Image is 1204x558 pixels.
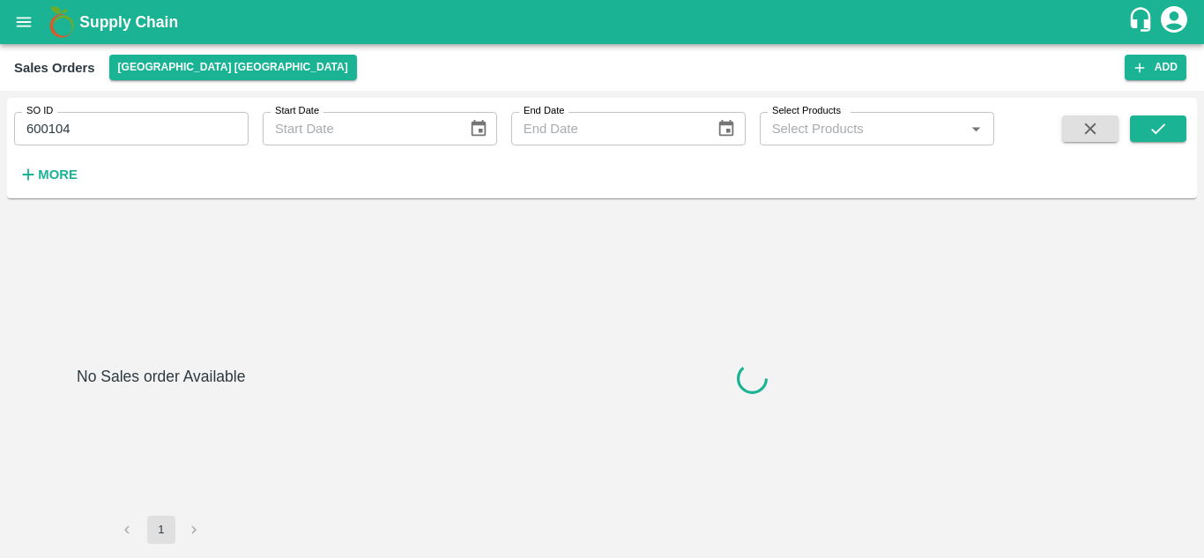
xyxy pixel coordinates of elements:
strong: More [38,167,78,182]
button: More [14,160,82,190]
a: Supply Chain [79,10,1127,34]
nav: pagination navigation [111,516,212,544]
label: Start Date [275,104,319,118]
button: page 1 [147,516,175,544]
input: End Date [511,112,703,145]
div: customer-support [1127,6,1158,38]
button: Select DC [109,55,357,80]
input: Select Products [765,117,960,140]
button: Add [1125,55,1186,80]
button: Choose date [710,112,743,145]
label: SO ID [26,104,53,118]
div: account of current user [1158,4,1190,41]
img: logo [44,4,79,40]
b: Supply Chain [79,13,178,31]
input: Enter SO ID [14,112,249,145]
button: open drawer [4,2,44,42]
div: Sales Orders [14,56,95,79]
button: Choose date [462,112,495,145]
label: End Date [524,104,564,118]
label: Select Products [772,104,841,118]
h6: No Sales order Available [77,364,245,516]
input: Start Date [263,112,455,145]
button: Open [964,117,987,140]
